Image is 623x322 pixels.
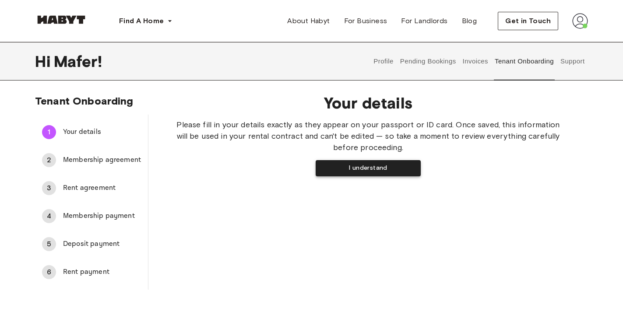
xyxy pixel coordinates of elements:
span: For Business [344,16,387,26]
span: Rent agreement [63,183,141,193]
a: Blog [455,12,484,30]
span: Find A Home [119,16,164,26]
a: For Landlords [394,12,454,30]
div: 2Membership agreement [35,150,148,171]
a: For Business [337,12,394,30]
button: Get in Touch [498,12,558,30]
img: avatar [572,13,588,29]
button: I understand [316,160,421,176]
div: 3 [42,181,56,195]
div: 2 [42,153,56,167]
span: Get in Touch [505,16,551,26]
div: 6 [42,265,56,279]
button: Invoices [461,42,489,80]
span: Membership payment [63,211,141,221]
div: 4Membership payment [35,206,148,227]
span: Blog [462,16,477,26]
div: 5 [42,237,56,251]
span: Your details [176,94,560,112]
div: 1 [42,125,56,139]
div: 5Deposit payment [35,234,148,255]
span: Your details [63,127,141,137]
div: 1Your details [35,122,148,143]
button: Pending Bookings [399,42,457,80]
span: Deposit payment [63,239,141,249]
span: Tenant Onboarding [35,94,134,107]
div: user profile tabs [370,42,588,80]
button: Tenant Onboarding [494,42,555,80]
span: Membership agreement [63,155,141,165]
button: Support [559,42,586,80]
button: Find A Home [112,12,180,30]
img: Habyt [35,15,88,24]
div: 6Rent payment [35,262,148,283]
span: For Landlords [401,16,447,26]
div: 4 [42,209,56,223]
span: Mafer ! [54,52,102,70]
span: Please fill in your details exactly as they appear on your passport or ID card. Once saved, this ... [176,119,560,153]
span: About Habyt [287,16,330,26]
button: Profile [373,42,395,80]
span: Hi [35,52,54,70]
span: Rent payment [63,267,141,277]
div: 3Rent agreement [35,178,148,199]
a: About Habyt [280,12,337,30]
